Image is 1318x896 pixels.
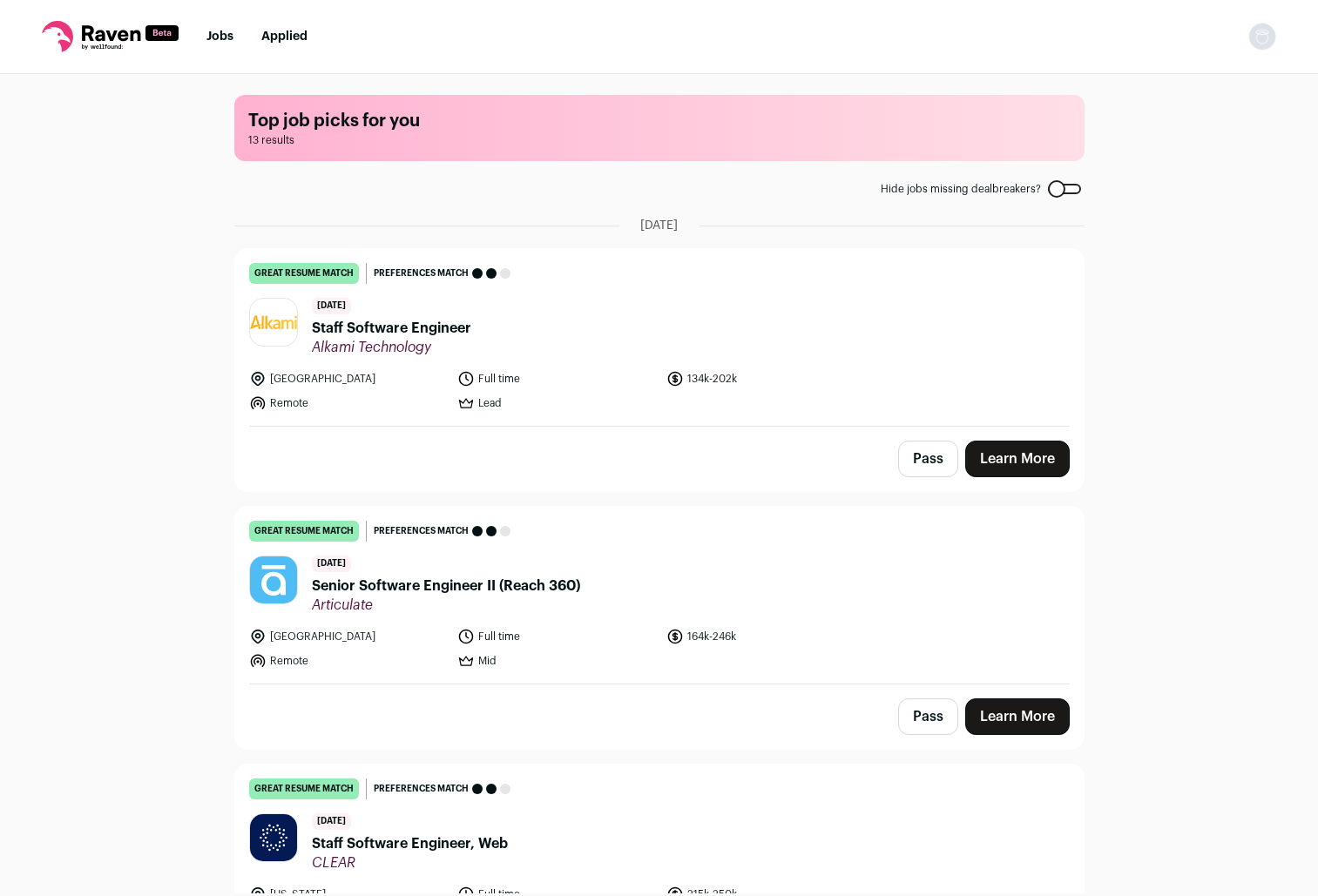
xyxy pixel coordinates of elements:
[248,133,1071,147] span: 13 results
[965,441,1070,477] a: Learn More
[250,556,297,603] img: 531835422784d36bd06bcaf8858ad7f129300f94570bdf5d003034fd745023bd.jpg
[312,576,580,596] span: Senior Software Engineer II (Reach 360)
[374,265,469,282] span: Preferences match
[898,441,958,477] button: Pass
[312,298,351,314] span: [DATE]
[457,628,656,645] li: Full time
[457,652,656,670] li: Mid
[881,182,1041,196] span: Hide jobs missing dealbreakers?
[249,370,448,387] li: [GEOGRAPHIC_DATA]
[261,30,308,43] a: Applied
[1248,23,1276,51] button: Open dropdown
[312,318,471,339] span: Staff Software Engineer
[249,521,359,542] div: great resume match
[666,628,865,645] li: 164k-246k
[250,315,297,329] img: c845aac2789c1b30fdc3eb4176dac537391df06ed23acd8e89f60a323ad6dbd0.png
[640,217,678,234] span: [DATE]
[249,652,448,670] li: Remote
[312,556,351,572] span: [DATE]
[312,339,471,356] span: Alkami Technology
[374,522,469,540] span: Preferences match
[965,698,1070,735] a: Learn More
[249,778,359,799] div: great resume match
[312,596,580,614] span: Articulate
[249,394,448,412] li: Remote
[249,263,359,284] div: great resume match
[250,814,297,861] img: 5023151f8acc22f028a9fd5ecec877c8361df31ae5b3e7f6a8b6df7d0f6352fb.jpg
[666,370,865,387] li: 134k-202k
[457,394,656,412] li: Lead
[374,780,469,798] span: Preferences match
[312,813,351,830] span: [DATE]
[206,30,233,43] a: Jobs
[248,109,1071,133] h1: Top job picks for you
[249,628,448,645] li: [GEOGRAPHIC_DATA]
[898,698,958,735] button: Pass
[457,370,656,387] li: Full time
[312,854,508,872] span: CLEAR
[312,833,508,854] span: Staff Software Engineer, Web
[235,507,1084,684] a: great resume match Preferences match [DATE] Senior Software Engineer II (Reach 360) Articulate [G...
[1248,23,1276,51] img: nopic.png
[235,249,1084,426] a: great resume match Preferences match [DATE] Staff Software Engineer Alkami Technology [GEOGRAPHIC...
